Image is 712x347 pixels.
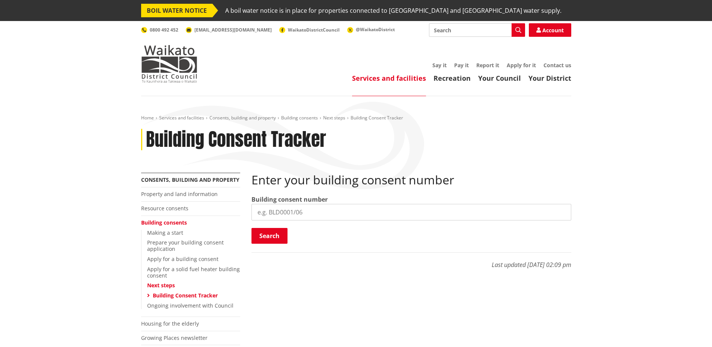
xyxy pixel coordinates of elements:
[147,255,218,263] a: Apply for a building consent
[141,320,199,327] a: Housing for the elderly
[147,302,233,309] a: Ongoing involvement with Council
[150,27,178,33] span: 0800 492 452
[225,4,561,17] span: A boil water notice is in place for properties connected to [GEOGRAPHIC_DATA] and [GEOGRAPHIC_DAT...
[543,62,571,69] a: Contact us
[141,45,197,83] img: Waikato District Council - Te Kaunihera aa Takiwaa o Waikato
[147,266,240,279] a: Apply for a solid fuel heater building consent​
[141,334,208,341] a: Growing Places newsletter
[288,27,340,33] span: WaikatoDistrictCouncil
[677,315,704,342] iframe: Messenger Launcher
[432,62,447,69] a: Say it
[153,292,218,299] a: Building Consent Tracker
[356,26,395,33] span: @WaikatoDistrict
[141,27,178,33] a: 0800 492 452
[251,173,571,187] h2: Enter your building consent number
[159,115,204,121] a: Services and facilities
[147,229,183,236] a: Making a start
[429,23,525,37] input: Search input
[323,115,345,121] a: Next steps
[194,27,272,33] span: [EMAIL_ADDRESS][DOMAIN_NAME]
[476,62,499,69] a: Report it
[347,26,395,33] a: @WaikatoDistrict
[251,195,328,204] label: Building consent number
[147,282,175,289] a: Next steps
[529,23,571,37] a: Account
[279,27,340,33] a: WaikatoDistrictCouncil
[251,252,571,269] p: Last updated [DATE] 02:09 pm
[281,115,318,121] a: Building consents
[434,74,471,83] a: Recreation
[141,176,239,183] a: Consents, building and property
[251,204,571,220] input: e.g. BLD0001/06
[507,62,536,69] a: Apply for it
[141,115,571,121] nav: breadcrumb
[352,74,426,83] a: Services and facilities
[141,4,212,17] span: BOIL WATER NOTICE
[478,74,521,83] a: Your Council
[209,115,276,121] a: Consents, building and property
[146,129,326,151] h1: Building Consent Tracker
[141,205,188,212] a: Resource consents
[147,239,224,252] a: Prepare your building consent application
[251,228,288,244] button: Search
[351,115,403,121] span: Building Consent Tracker
[141,115,154,121] a: Home
[141,219,187,226] a: Building consents
[454,62,469,69] a: Pay it
[528,74,571,83] a: Your District
[141,190,218,198] a: Property and land information
[186,27,272,33] a: [EMAIL_ADDRESS][DOMAIN_NAME]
